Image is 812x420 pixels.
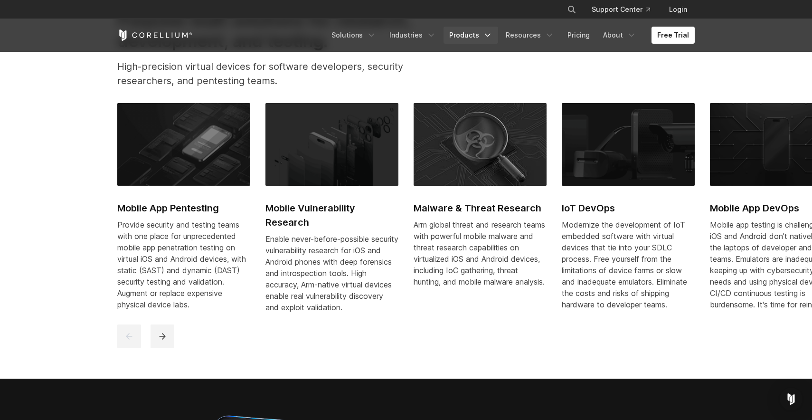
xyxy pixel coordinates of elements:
h2: Mobile App Pentesting [117,201,250,215]
img: Malware & Threat Research [414,103,547,186]
img: Mobile App Pentesting [117,103,250,186]
a: Login [661,1,695,18]
a: Pricing [562,27,595,44]
a: Support Center [584,1,658,18]
img: Mobile Vulnerability Research [265,103,398,186]
a: Mobile App Pentesting Mobile App Pentesting Provide security and testing teams with one place for... [117,103,250,322]
h2: Malware & Threat Research [414,201,547,215]
a: Mobile Vulnerability Research Mobile Vulnerability Research Enable never-before-possible security... [265,103,398,325]
img: IoT DevOps [562,103,695,186]
a: Industries [384,27,442,44]
div: Open Intercom Messenger [780,388,803,410]
div: Arm global threat and research teams with powerful mobile malware and threat research capabilitie... [414,219,547,287]
a: Products [444,27,498,44]
h2: Mobile Vulnerability Research [265,201,398,229]
button: previous [117,325,141,348]
div: Modernize the development of IoT embedded software with virtual devices that tie into your SDLC p... [562,219,695,310]
h2: IoT DevOps [562,201,695,215]
button: Search [563,1,580,18]
button: next [151,325,174,348]
div: Provide security and testing teams with one place for unprecedented mobile app penetration testin... [117,219,250,310]
a: Malware & Threat Research Malware & Threat Research Arm global threat and research teams with pow... [414,103,547,299]
a: Free Trial [651,27,695,44]
a: Solutions [326,27,382,44]
div: Enable never-before-possible security vulnerability research for iOS and Android phones with deep... [265,233,398,313]
a: IoT DevOps IoT DevOps Modernize the development of IoT embedded software with virtual devices tha... [562,103,695,322]
a: Corellium Home [117,29,193,41]
a: Resources [500,27,560,44]
a: About [597,27,642,44]
p: High-precision virtual devices for software developers, security researchers, and pentesting teams. [117,59,441,88]
div: Navigation Menu [326,27,695,44]
div: Navigation Menu [556,1,695,18]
